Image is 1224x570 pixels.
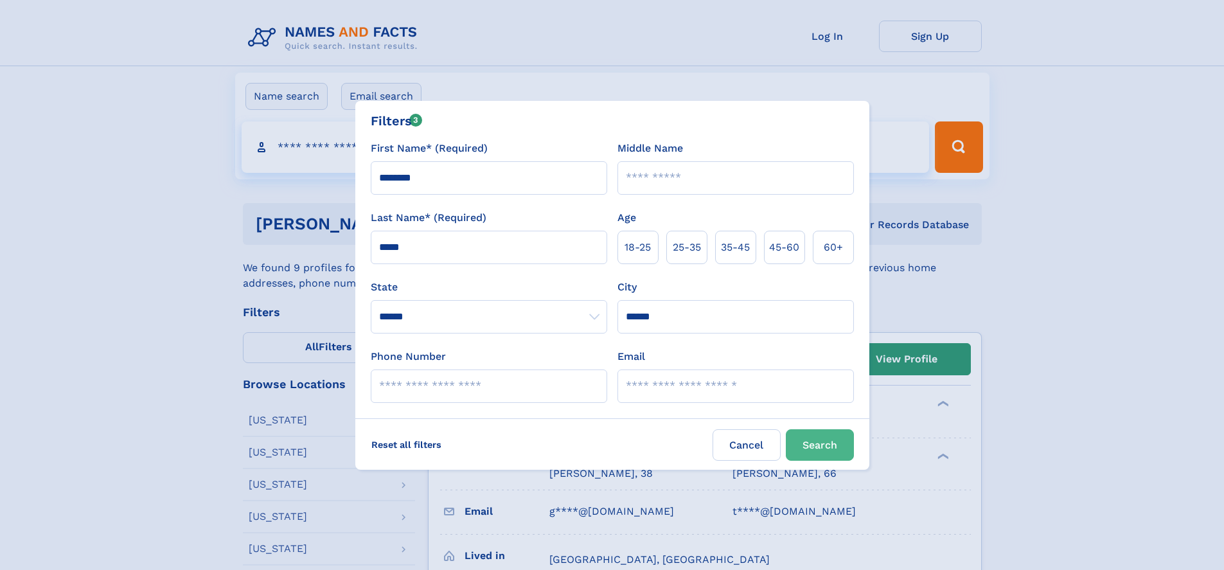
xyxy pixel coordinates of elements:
[371,280,607,295] label: State
[786,429,854,461] button: Search
[673,240,701,255] span: 25‑35
[617,210,636,226] label: Age
[713,429,781,461] label: Cancel
[617,141,683,156] label: Middle Name
[363,429,450,460] label: Reset all filters
[721,240,750,255] span: 35‑45
[769,240,799,255] span: 45‑60
[371,349,446,364] label: Phone Number
[824,240,843,255] span: 60+
[625,240,651,255] span: 18‑25
[617,280,637,295] label: City
[371,210,486,226] label: Last Name* (Required)
[617,349,645,364] label: Email
[371,111,423,130] div: Filters
[371,141,488,156] label: First Name* (Required)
